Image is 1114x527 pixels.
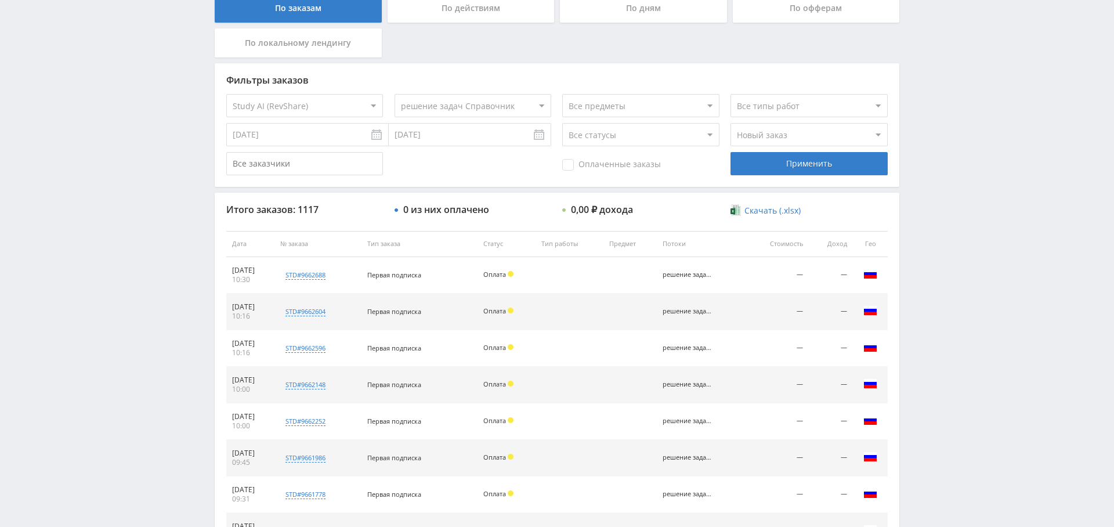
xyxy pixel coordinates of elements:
th: Доход [809,231,853,257]
div: std#9662688 [285,270,325,280]
input: Все заказчики [226,152,383,175]
div: 10:00 [232,421,269,431]
div: решение задач Справочник [663,308,715,315]
div: 10:00 [232,385,269,394]
div: Применить [730,152,887,175]
div: std#9661986 [285,453,325,463]
td: — [746,257,809,294]
span: Холд [508,308,513,313]
span: Оплата [483,306,506,315]
span: Первая подписка [367,453,421,462]
span: Первая подписка [367,344,421,352]
img: xlsx [730,204,740,216]
div: 10:16 [232,312,269,321]
span: Оплата [483,453,506,461]
div: решение задач Справочник [663,490,715,498]
td: — [746,403,809,440]
div: std#9661778 [285,490,325,499]
td: — [809,294,853,330]
th: Статус [478,231,536,257]
img: rus.png [863,486,877,500]
span: Первая подписка [367,490,421,499]
div: решение задач Справочник [663,271,715,279]
th: Тип работы [536,231,603,257]
img: rus.png [863,267,877,281]
span: Оплата [483,343,506,352]
th: Стоимость [746,231,809,257]
div: [DATE] [232,412,269,421]
span: Холд [508,344,513,350]
img: rus.png [863,304,877,317]
td: — [809,257,853,294]
th: Гео [853,231,888,257]
span: Первая подписка [367,417,421,425]
div: [DATE] [232,266,269,275]
div: 09:31 [232,494,269,504]
img: rus.png [863,340,877,354]
span: Оплата [483,416,506,425]
div: решение задач Справочник [663,344,715,352]
th: Дата [226,231,274,257]
span: Холд [508,454,513,460]
span: Холд [508,417,513,423]
span: Оплата [483,489,506,498]
span: Скачать (.xlsx) [744,206,801,215]
div: std#9662596 [285,344,325,353]
span: Оплата [483,270,506,279]
span: Холд [508,381,513,387]
div: 0,00 ₽ дохода [571,204,633,215]
div: std#9662148 [285,380,325,389]
div: [DATE] [232,376,269,385]
div: Фильтры заказов [226,75,888,85]
td: — [809,367,853,403]
span: Первая подписка [367,307,421,316]
div: По локальному лендингу [215,28,382,57]
td: — [746,367,809,403]
th: Предмет [603,231,657,257]
div: решение задач Справочник [663,417,715,425]
img: rus.png [863,450,877,464]
div: 10:30 [232,275,269,284]
td: — [746,294,809,330]
a: Скачать (.xlsx) [730,205,800,216]
td: — [809,440,853,477]
div: 09:45 [232,458,269,467]
th: № заказа [274,231,361,257]
td: — [746,440,809,477]
img: rus.png [863,413,877,427]
img: rus.png [863,377,877,391]
div: [DATE] [232,302,269,312]
td: — [746,330,809,367]
div: [DATE] [232,485,269,494]
th: Потоки [657,231,746,257]
td: — [746,477,809,513]
span: Холд [508,490,513,496]
span: Холд [508,271,513,277]
div: решение задач Справочник [663,454,715,461]
div: Итого заказов: 1117 [226,204,383,215]
div: 0 из них оплачено [403,204,489,215]
th: Тип заказа [361,231,478,257]
div: решение задач Справочник [663,381,715,388]
span: Первая подписка [367,270,421,279]
span: Оплата [483,380,506,388]
span: Оплаченные заказы [562,159,661,171]
td: — [809,330,853,367]
div: [DATE] [232,449,269,458]
div: std#9662604 [285,307,325,316]
div: [DATE] [232,339,269,348]
div: 10:16 [232,348,269,358]
div: std#9662252 [285,417,325,426]
td: — [809,477,853,513]
td: — [809,403,853,440]
span: Первая подписка [367,380,421,389]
